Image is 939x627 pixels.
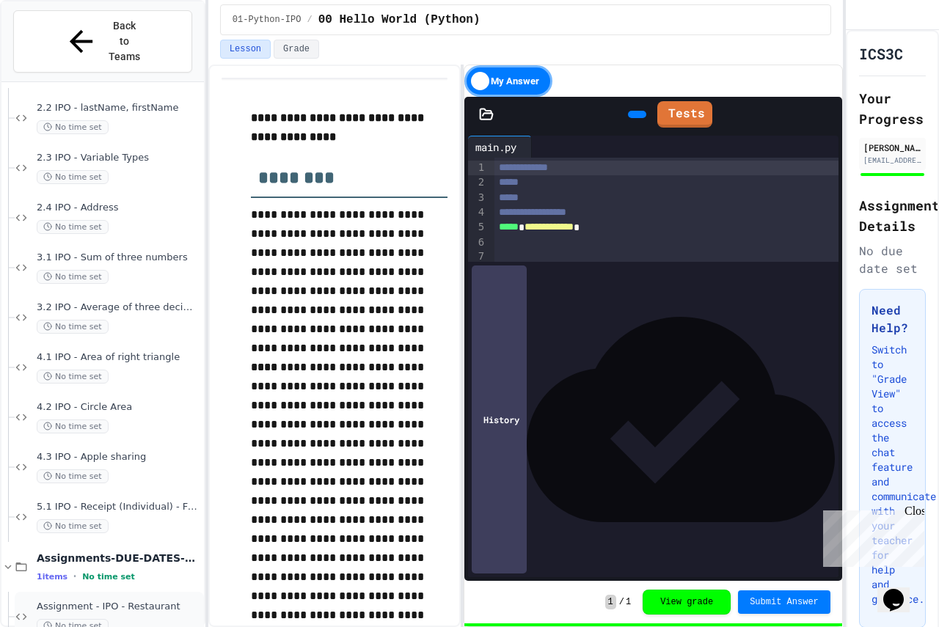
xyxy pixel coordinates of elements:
[220,40,271,59] button: Lesson
[37,419,109,433] span: No time set
[37,320,109,334] span: No time set
[37,252,201,264] span: 3.1 IPO - Sum of three numbers
[859,195,926,236] h2: Assignment Details
[468,249,486,264] div: 7
[37,270,109,284] span: No time set
[657,101,712,128] a: Tests
[13,10,192,73] button: Back to Teams
[468,175,486,190] div: 2
[468,139,524,155] div: main.py
[468,191,486,205] div: 3
[872,301,913,337] h3: Need Help?
[37,551,201,565] span: Assignments-DUE-DATES-ARE-FIRM
[626,596,631,608] span: 1
[37,351,201,364] span: 4.1 IPO - Area of right triangle
[817,505,924,567] iframe: chat widget
[37,220,109,234] span: No time set
[863,155,921,166] div: [EMAIL_ADDRESS][DOMAIN_NAME]
[468,136,532,158] div: main.py
[37,519,109,533] span: No time set
[859,88,926,129] h2: Your Progress
[468,205,486,220] div: 4
[73,571,76,582] span: •
[37,469,109,483] span: No time set
[37,152,201,164] span: 2.3 IPO - Variable Types
[37,102,201,114] span: 2.2 IPO - lastName, firstName
[82,572,135,582] span: No time set
[37,601,201,613] span: Assignment - IPO - Restaurant
[107,18,142,65] span: Back to Teams
[37,202,201,214] span: 2.4 IPO - Address
[318,11,481,29] span: 00 Hello World (Python)
[468,161,486,175] div: 1
[307,14,312,26] span: /
[872,342,913,606] p: Switch to "Grade View" to access the chat feature and communicate with your teacher for help and ...
[37,170,109,184] span: No time set
[233,14,302,26] span: 01-Python-IPO
[37,451,201,463] span: 4.3 IPO - Apple sharing
[619,596,624,608] span: /
[859,242,926,277] div: No due date set
[37,120,109,134] span: No time set
[605,595,616,609] span: 1
[468,235,486,250] div: 6
[877,568,924,612] iframe: chat widget
[750,596,819,608] span: Submit Answer
[274,40,319,59] button: Grade
[37,370,109,384] span: No time set
[6,6,101,93] div: Chat with us now!Close
[472,265,527,573] div: History
[643,590,731,615] button: View grade
[37,501,201,513] span: 5.1 IPO - Receipt (Individual) - Formatted Output
[37,572,67,582] span: 1 items
[859,43,903,64] h1: ICS3C
[37,401,201,414] span: 4.2 IPO - Circle Area
[468,220,486,235] div: 5
[738,590,830,614] button: Submit Answer
[37,301,201,314] span: 3.2 IPO - Average of three decimal numbers
[863,141,921,154] div: [PERSON_NAME]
